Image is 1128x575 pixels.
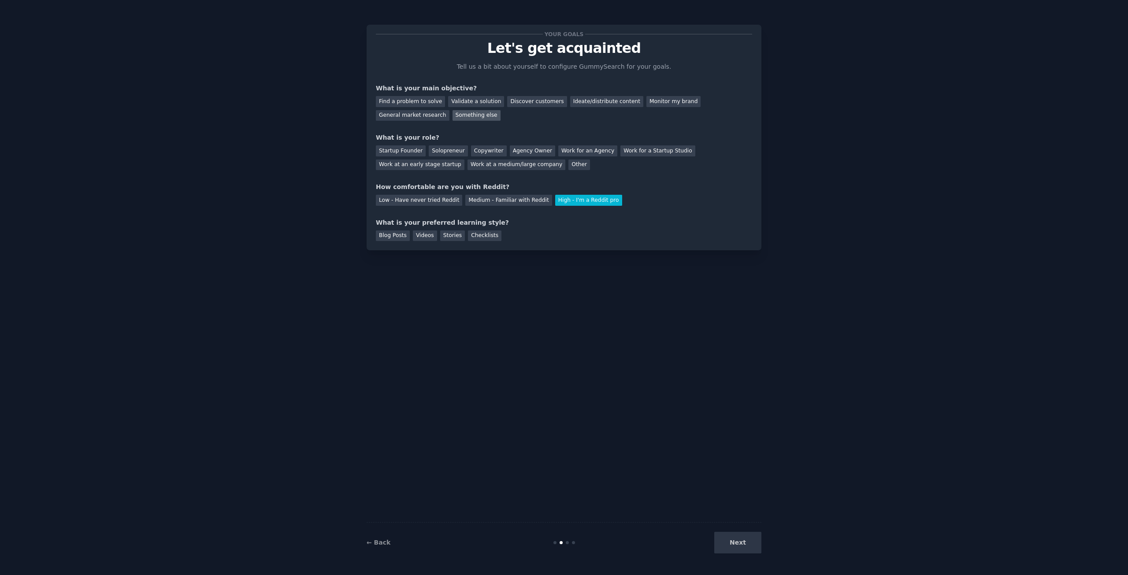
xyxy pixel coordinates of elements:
div: Work at an early stage startup [376,160,464,171]
div: Ideate/distribute content [570,96,643,107]
div: What is your main objective? [376,84,752,93]
div: General market research [376,110,449,121]
div: Stories [440,230,465,241]
div: Agency Owner [510,145,555,156]
div: Checklists [468,230,501,241]
div: Copywriter [471,145,507,156]
div: Work for a Startup Studio [620,145,695,156]
div: Videos [413,230,437,241]
div: Startup Founder [376,145,426,156]
div: High - I'm a Reddit pro [555,195,622,206]
div: Work for an Agency [558,145,617,156]
div: Monitor my brand [646,96,701,107]
div: Medium - Familiar with Reddit [465,195,552,206]
p: Let's get acquainted [376,41,752,56]
div: Find a problem to solve [376,96,445,107]
div: What is your preferred learning style? [376,218,752,227]
div: Discover customers [507,96,567,107]
div: What is your role? [376,133,752,142]
span: Your goals [543,30,585,39]
div: Solopreneur [429,145,468,156]
p: Tell us a bit about yourself to configure GummySearch for your goals. [453,62,675,71]
div: Low - Have never tried Reddit [376,195,462,206]
div: Work at a medium/large company [468,160,565,171]
div: Something else [453,110,501,121]
div: Validate a solution [448,96,504,107]
a: ← Back [367,539,390,546]
div: Blog Posts [376,230,410,241]
div: Other [568,160,590,171]
div: How comfortable are you with Reddit? [376,182,752,192]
